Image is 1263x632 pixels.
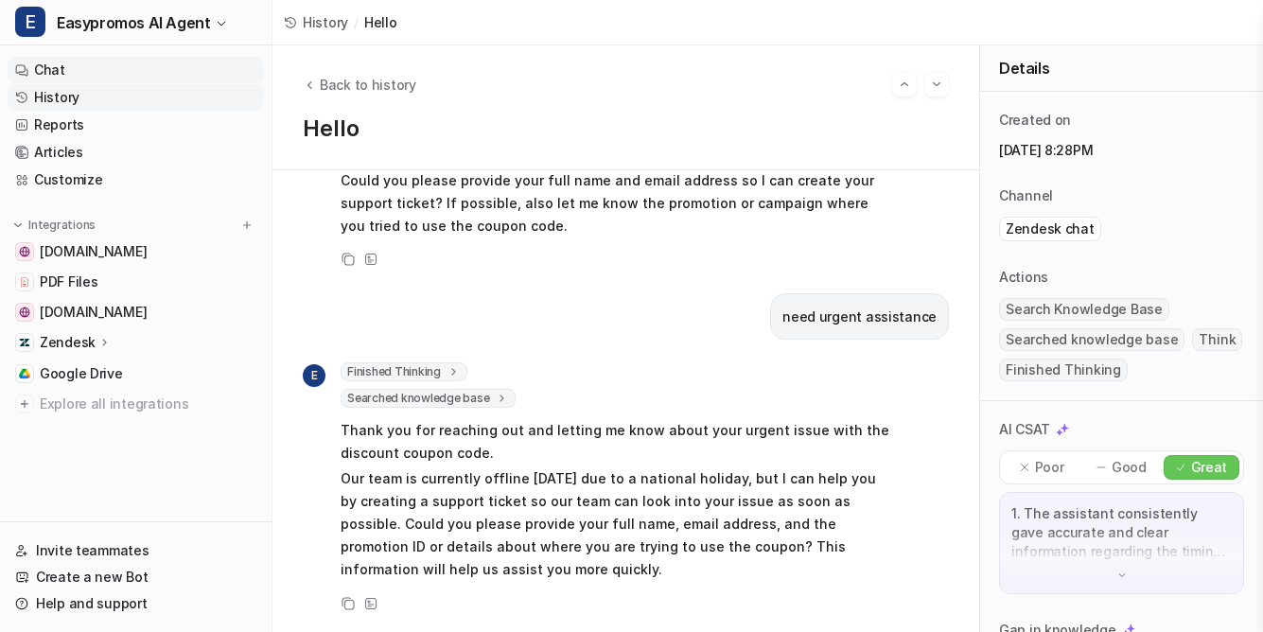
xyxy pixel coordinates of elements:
span: Back to history [320,75,416,95]
span: Easypromos AI Agent [57,9,210,36]
a: Create a new Bot [8,564,264,590]
p: 1. The assistant consistently gave accurate and clear information regarding the timing and durati... [1011,504,1232,561]
button: Back to history [303,75,416,95]
img: Zendesk [19,337,30,348]
img: Previous session [898,76,911,93]
a: History [284,12,348,32]
a: Articles [8,139,264,166]
p: Since our team is currently offline for a national holiday, I can create a support ticket for you... [341,124,894,237]
p: Thank you for reaching out and letting me know about your urgent issue with the discount coupon c... [341,419,894,465]
p: [DATE] 8:28PM [999,141,1244,160]
img: down-arrow [1115,569,1129,582]
a: Explore all integrations [8,391,264,417]
p: Integrations [28,218,96,233]
img: PDF Files [19,276,30,288]
p: Channel [999,186,1053,205]
p: AI CSAT [999,420,1050,439]
p: need urgent assistance [782,306,937,328]
button: Go to previous session [892,72,917,97]
span: [DOMAIN_NAME] [40,303,147,322]
button: Go to next session [924,72,949,97]
span: Finished Thinking [341,362,467,381]
span: Finished Thinking [999,359,1128,381]
span: Search Knowledge Base [999,298,1169,321]
span: Think [1192,328,1242,351]
img: www.easypromosapp.com [19,307,30,318]
img: Next session [930,76,943,93]
img: menu_add.svg [240,219,254,232]
span: [DOMAIN_NAME] [40,242,147,261]
p: Our team is currently offline [DATE] due to a national holiday, but I can help you by creating a ... [341,467,894,581]
a: easypromos-apiref.redoc.ly[DOMAIN_NAME] [8,238,264,265]
span: E [15,7,45,37]
img: explore all integrations [15,395,34,413]
span: Explore all integrations [40,389,256,419]
a: Google DriveGoogle Drive [8,360,264,387]
span: PDF Files [40,272,97,291]
span: Searched knowledge base [341,389,516,408]
a: PDF FilesPDF Files [8,269,264,295]
a: Reports [8,112,264,138]
span: Hello [364,12,397,32]
span: E [303,364,325,387]
p: Zendesk chat [1006,219,1095,238]
div: Details [980,45,1263,92]
button: Integrations [8,216,101,235]
span: History [303,12,348,32]
img: expand menu [11,219,25,232]
img: Google Drive [19,368,30,379]
img: easypromos-apiref.redoc.ly [19,246,30,257]
span: Google Drive [40,364,123,383]
p: Great [1191,458,1228,477]
a: Chat [8,57,264,83]
span: Searched knowledge base [999,328,1184,351]
a: Invite teammates [8,537,264,564]
a: Help and support [8,590,264,617]
p: Created on [999,111,1071,130]
p: Actions [999,268,1048,287]
p: Zendesk [40,333,96,352]
h1: Hello [303,115,949,143]
p: Good [1112,458,1147,477]
p: Poor [1035,458,1064,477]
span: / [354,12,359,32]
a: History [8,84,264,111]
a: Customize [8,167,264,193]
a: www.easypromosapp.com[DOMAIN_NAME] [8,299,264,325]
